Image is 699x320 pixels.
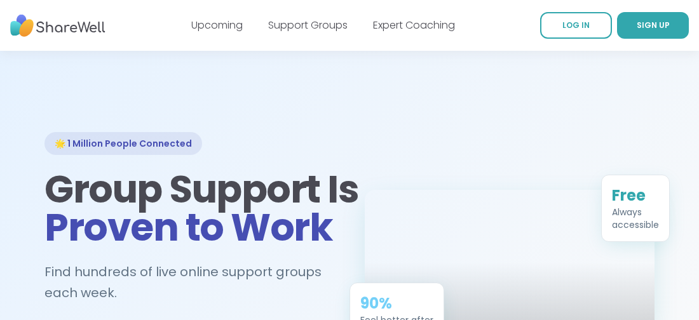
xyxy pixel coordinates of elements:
[44,201,332,254] span: Proven to Work
[617,12,689,39] a: SIGN UP
[191,18,243,32] a: Upcoming
[10,8,105,43] img: ShareWell Nav Logo
[44,262,334,303] h2: Find hundreds of live online support groups each week.
[44,132,202,155] div: 🌟 1 Million People Connected
[540,12,612,39] a: LOG IN
[360,293,433,313] div: 90%
[637,20,670,30] span: SIGN UP
[562,20,590,30] span: LOG IN
[612,205,659,230] div: Always accessible
[44,170,334,246] h1: Group Support Is
[612,185,659,205] div: Free
[268,18,348,32] a: Support Groups
[373,18,455,32] a: Expert Coaching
